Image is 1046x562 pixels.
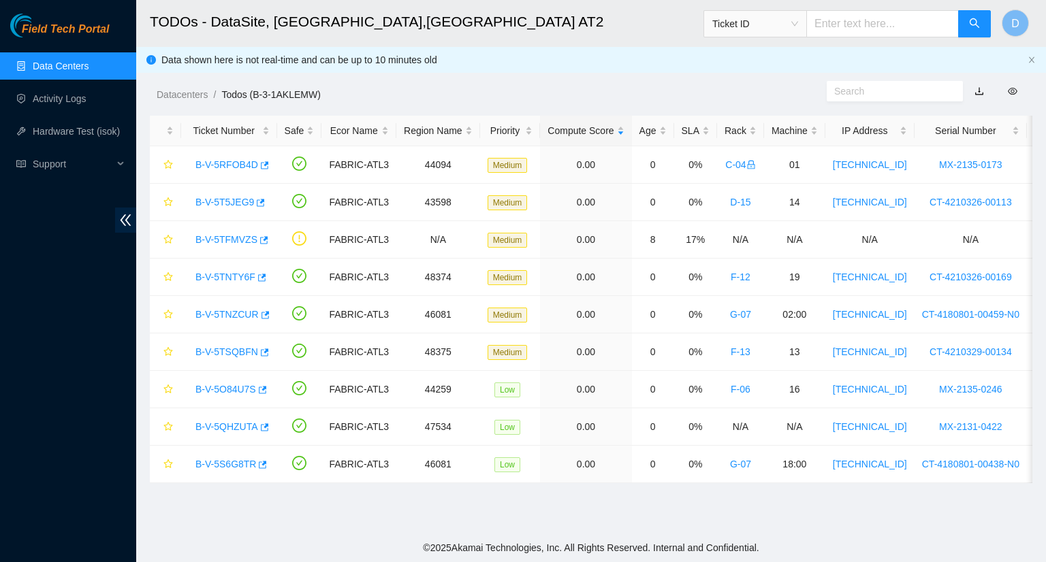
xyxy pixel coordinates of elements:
a: CT-4210329-00134 [930,346,1012,357]
span: star [163,272,173,283]
span: Medium [488,345,528,360]
a: [TECHNICAL_ID] [833,309,907,320]
span: Medium [488,308,528,323]
a: B-V-5T5JEG9 [195,197,254,208]
a: CT-4180801-00459-N0 [922,309,1019,320]
button: star [157,191,174,213]
a: [TECHNICAL_ID] [833,197,907,208]
td: 01 [764,146,825,184]
td: N/A [396,221,480,259]
span: exclamation-circle [292,231,306,246]
span: star [163,310,173,320]
a: F-13 [731,346,750,357]
td: 0.00 [540,184,631,221]
span: Low [494,457,520,472]
button: star [157,453,174,475]
a: MX-2135-0173 [939,159,1002,170]
a: download [974,86,984,97]
td: N/A [717,408,764,446]
td: N/A [825,221,915,259]
a: CT-4210326-00113 [930,197,1012,208]
span: Field Tech Portal [22,23,109,36]
span: check-circle [292,344,306,358]
a: B-V-5TNZCUR [195,309,259,320]
td: 0% [674,146,717,184]
span: star [163,235,173,246]
td: N/A [915,221,1027,259]
span: / [213,89,216,100]
span: Ticket ID [712,14,798,34]
td: FABRIC-ATL3 [321,408,396,446]
span: check-circle [292,269,306,283]
span: check-circle [292,418,306,433]
button: star [157,229,174,250]
td: 0 [632,184,674,221]
a: Data Centers [33,61,89,71]
span: check-circle [292,156,306,171]
td: FABRIC-ATL3 [321,333,396,371]
a: B-V-5QHZUTA [195,421,258,432]
span: D [1011,15,1019,32]
td: 0.00 [540,408,631,446]
td: 48375 [396,333,480,371]
a: B-V-5TFMVZS [195,234,257,245]
td: 18:00 [764,446,825,483]
span: Medium [488,158,528,173]
span: Low [494,382,520,397]
td: 19 [764,259,825,296]
button: D [1002,10,1029,37]
span: star [163,347,173,358]
span: check-circle [292,306,306,320]
a: [TECHNICAL_ID] [833,159,907,170]
a: Todos (B-3-1AKLEMW) [221,89,320,100]
a: [TECHNICAL_ID] [833,346,907,357]
span: eye [1008,86,1017,96]
span: Medium [488,233,528,248]
td: 0% [674,296,717,333]
input: Search [834,84,945,99]
a: B-V-5S6G8TR [195,459,256,469]
td: 47534 [396,408,480,446]
span: star [163,384,173,395]
td: 0.00 [540,446,631,483]
a: [TECHNICAL_ID] [833,271,907,282]
a: F-06 [731,384,750,395]
span: close [1028,56,1036,64]
a: B-V-5RFOB4D [195,159,258,170]
span: check-circle [292,456,306,470]
span: check-circle [292,194,306,208]
td: 0 [632,446,674,483]
img: Akamai Technologies [10,14,69,37]
td: 0% [674,333,717,371]
td: 0.00 [540,221,631,259]
a: [TECHNICAL_ID] [833,384,907,395]
td: N/A [764,221,825,259]
span: star [163,422,173,433]
span: Low [494,420,520,435]
footer: © 2025 Akamai Technologies, Inc. All Rights Reserved. Internal and Confidential. [136,533,1046,562]
td: 48374 [396,259,480,296]
a: G-07 [730,309,751,320]
td: N/A [717,221,764,259]
button: star [157,266,174,288]
td: 44259 [396,371,480,408]
td: 0 [632,408,674,446]
a: Akamai TechnologiesField Tech Portal [10,24,109,42]
span: star [163,459,173,470]
button: star [157,154,174,176]
span: Support [33,150,113,178]
td: N/A [764,408,825,446]
td: 0 [632,371,674,408]
a: CT-4180801-00438-N0 [922,459,1019,469]
a: Activity Logs [33,93,86,104]
td: FABRIC-ATL3 [321,371,396,408]
td: FABRIC-ATL3 [321,221,396,259]
button: download [964,80,994,102]
button: star [157,303,174,325]
button: star [157,378,174,400]
td: 0.00 [540,259,631,296]
button: close [1028,56,1036,65]
td: FABRIC-ATL3 [321,446,396,483]
a: CT-4210326-00169 [930,271,1012,282]
span: read [16,159,26,169]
